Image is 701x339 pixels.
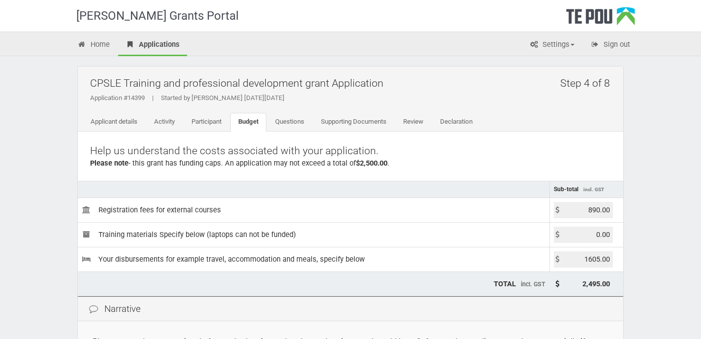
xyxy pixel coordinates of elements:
a: Supporting Documents [313,113,394,132]
a: Participant [184,113,229,132]
div: Application #14399 Started by [PERSON_NAME] [DATE][DATE] [90,94,616,102]
div: Te Pou Logo [566,7,635,32]
a: Applicant details [83,113,145,132]
p: Help us understand the costs associated with your application. [90,144,611,158]
td: Registration fees for external courses [78,198,549,222]
td: Your disbursements for example travel, accommodation and meals, specify below [78,247,549,271]
a: Budget [230,113,266,132]
div: Narrative [78,297,623,322]
td: TOTAL [78,271,549,296]
td: Training materials Specify below (laptops can not be funded) [78,222,549,247]
a: Applications [118,34,187,56]
b: Please note [90,159,128,168]
h2: CPSLE Training and professional development grant Application [90,71,616,95]
b: $2,500.00 [356,159,387,168]
a: Questions [267,113,312,132]
a: Review [395,113,431,132]
span: incl. GST [521,280,545,288]
a: Declaration [432,113,480,132]
a: Settings [522,34,582,56]
a: Activity [146,113,183,132]
h2: Step 4 of 8 [560,71,616,95]
span: incl. GST [583,187,604,192]
td: Sub-total [549,181,623,198]
a: Home [70,34,117,56]
a: Sign out [583,34,637,56]
span: | [145,94,161,102]
div: - this grant has funding caps. An application may not exceed a total of . [90,158,611,169]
